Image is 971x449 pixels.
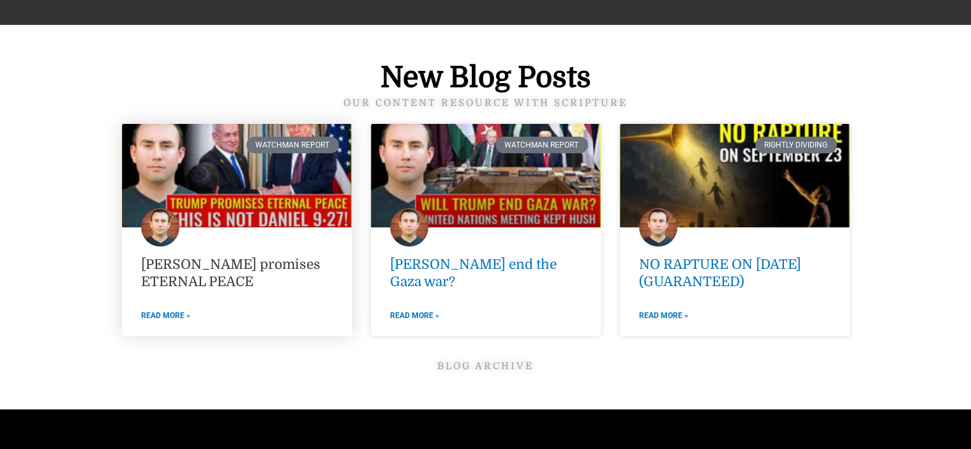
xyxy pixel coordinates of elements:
[639,257,801,289] a: NO RAPTURE ON [DATE] (GUARANTEED)
[122,63,850,92] h4: New Blog Posts
[390,308,439,323] a: Read more about Will Trump end the Gaza war?
[122,98,850,108] h5: Our content resource with scripture
[495,137,588,153] div: Watchman Report
[141,208,179,247] img: Marco
[390,208,428,247] img: Marco
[437,360,534,372] a: Blog archive
[755,137,837,153] div: Rightly Dividing
[639,308,688,323] a: Read more about NO RAPTURE ON SEPTEMBER 23RD, 2025 (GUARANTEED)
[141,257,320,289] a: [PERSON_NAME] promises ETERNAL PEACE
[639,208,677,247] img: Marco
[390,257,557,289] a: [PERSON_NAME] end the Gaza war?
[246,137,339,153] div: Watchman Report
[141,308,190,323] a: Read more about Trump promises ETERNAL PEACE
